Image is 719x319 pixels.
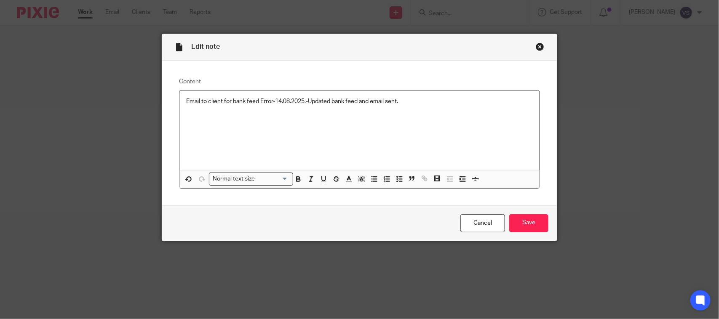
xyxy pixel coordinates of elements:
div: Search for option [209,173,293,186]
span: Normal text size [211,175,257,183]
a: Cancel [460,214,505,232]
div: Close this dialog window [536,43,544,51]
span: Edit note [191,43,220,50]
input: Search for option [258,175,288,183]
p: Email to client for bank feed Error-14.08.2025.-Updated bank feed and email sent. [186,97,533,106]
label: Content [179,77,540,86]
input: Save [509,214,548,232]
